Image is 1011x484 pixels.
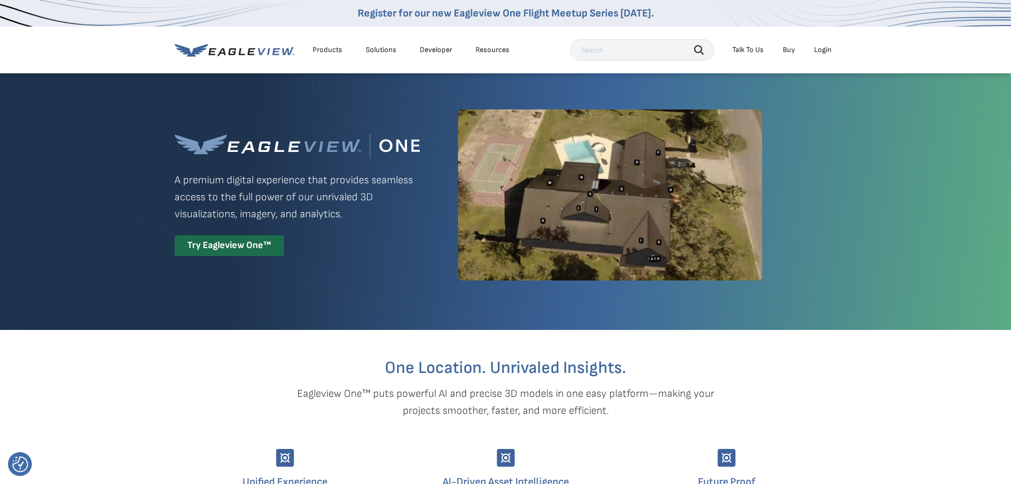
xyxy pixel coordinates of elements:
[183,360,829,377] h2: One Location. Unrivaled Insights.
[814,45,832,55] div: Login
[420,45,452,55] a: Developer
[718,449,736,467] img: Group-9744.svg
[276,449,294,467] img: Group-9744.svg
[279,385,733,419] p: Eagleview One™ puts powerful AI and precise 3D models in one easy platform—making your projects s...
[476,45,509,55] div: Resources
[366,45,396,55] div: Solutions
[313,45,342,55] div: Products
[783,45,795,55] a: Buy
[12,456,28,472] button: Consent Preferences
[732,45,764,55] div: Talk To Us
[175,235,284,256] div: Try Eagleview One™
[497,449,515,467] img: Group-9744.svg
[175,134,420,159] img: Eagleview One™
[358,7,654,20] a: Register for our new Eagleview One Flight Meetup Series [DATE].
[175,172,420,223] p: A premium digital experience that provides seamless access to the full power of our unrivaled 3D ...
[570,39,714,61] input: Search
[12,456,28,472] img: Revisit consent button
